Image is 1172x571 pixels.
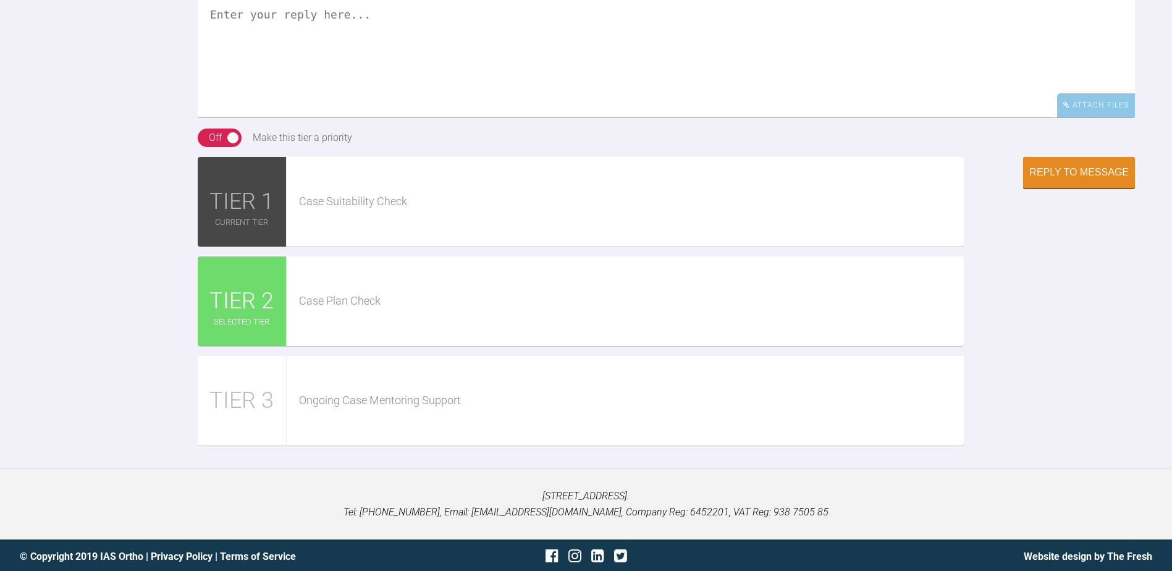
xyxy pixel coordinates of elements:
[1023,157,1135,188] button: Reply to Message
[209,383,274,419] span: TIER 3
[253,130,352,146] div: Make this tier a priority
[1057,93,1135,117] div: Attach Files
[220,551,296,562] a: Terms of Service
[209,130,222,146] div: Off
[299,292,964,310] div: Case Plan Check
[209,184,274,220] span: TIER 1
[1029,167,1129,178] div: Reply to Message
[1024,551,1152,562] a: Website design by The Fresh
[299,392,964,410] div: Ongoing Case Mentoring Support
[299,193,964,211] div: Case Suitability Check
[20,488,1152,520] p: [STREET_ADDRESS]. Tel: [PHONE_NUMBER], Email: [EMAIL_ADDRESS][DOMAIN_NAME], Company Reg: 6452201,...
[209,284,274,319] span: TIER 2
[20,549,397,565] div: © Copyright 2019 IAS Ortho | |
[151,551,213,562] a: Privacy Policy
